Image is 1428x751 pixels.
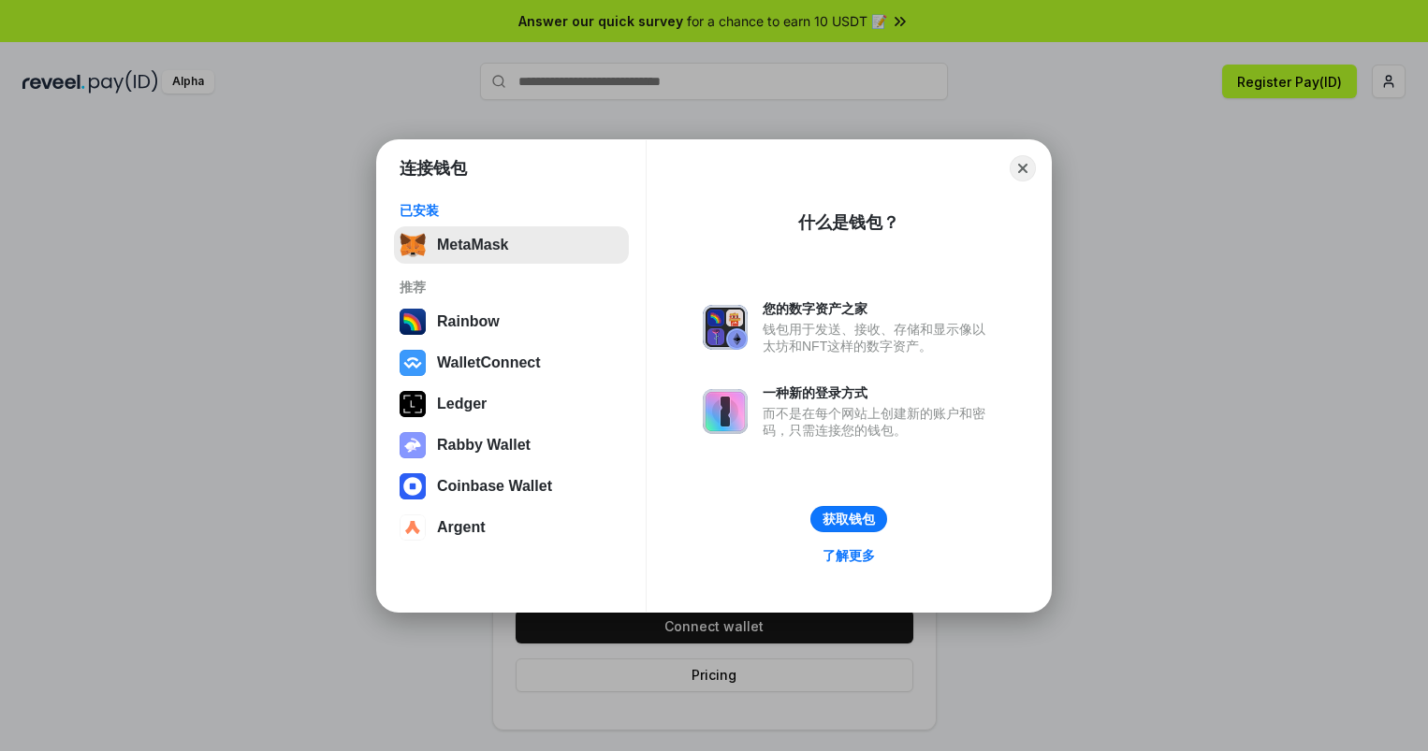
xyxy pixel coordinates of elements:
div: 获取钱包 [823,511,875,527]
button: MetaMask [394,226,629,264]
div: Rabby Wallet [437,437,531,454]
button: Coinbase Wallet [394,468,629,505]
h1: 连接钱包 [400,157,467,180]
div: Rainbow [437,313,500,330]
img: svg+xml,%3Csvg%20xmlns%3D%22http%3A%2F%2Fwww.w3.org%2F2000%2Fsvg%22%20width%3D%2228%22%20height%3... [400,391,426,417]
img: svg+xml,%3Csvg%20fill%3D%22none%22%20height%3D%2233%22%20viewBox%3D%220%200%2035%2033%22%20width%... [400,232,426,258]
button: Argent [394,509,629,546]
div: Coinbase Wallet [437,478,552,495]
img: svg+xml,%3Csvg%20width%3D%2228%22%20height%3D%2228%22%20viewBox%3D%220%200%2028%2028%22%20fill%3D... [400,473,426,499]
div: 什么是钱包？ [798,211,899,234]
div: Ledger [437,396,487,412]
div: 推荐 [400,279,623,296]
img: svg+xml,%3Csvg%20xmlns%3D%22http%3A%2F%2Fwww.w3.org%2F2000%2Fsvg%22%20fill%3D%22none%22%20viewBox... [400,432,426,458]
div: 已安装 [400,202,623,219]
div: WalletConnect [437,354,541,371]
div: 了解更多 [823,547,875,564]
button: 获取钱包 [810,506,887,532]
button: Ledger [394,385,629,423]
img: svg+xml,%3Csvg%20xmlns%3D%22http%3A%2F%2Fwww.w3.org%2F2000%2Fsvg%22%20fill%3D%22none%22%20viewBox... [703,389,748,434]
img: svg+xml,%3Csvg%20width%3D%22120%22%20height%3D%22120%22%20viewBox%3D%220%200%20120%20120%22%20fil... [400,309,426,335]
div: 而不是在每个网站上创建新的账户和密码，只需连接您的钱包。 [763,405,995,439]
a: 了解更多 [811,543,886,568]
div: MetaMask [437,237,508,253]
img: svg+xml,%3Csvg%20width%3D%2228%22%20height%3D%2228%22%20viewBox%3D%220%200%2028%2028%22%20fill%3D... [400,514,426,541]
img: svg+xml,%3Csvg%20xmlns%3D%22http%3A%2F%2Fwww.w3.org%2F2000%2Fsvg%22%20fill%3D%22none%22%20viewBox... [703,305,748,350]
img: svg+xml,%3Csvg%20width%3D%2228%22%20height%3D%2228%22%20viewBox%3D%220%200%2028%2028%22%20fill%3D... [400,350,426,376]
button: Rainbow [394,303,629,340]
button: Rabby Wallet [394,426,629,464]
div: 一种新的登录方式 [763,384,995,401]
button: WalletConnect [394,344,629,382]
button: Close [1010,155,1036,181]
div: 钱包用于发送、接收、存储和显示像以太坊和NFT这样的数字资产。 [763,321,995,354]
div: 您的数字资产之家 [763,300,995,317]
div: Argent [437,519,486,536]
